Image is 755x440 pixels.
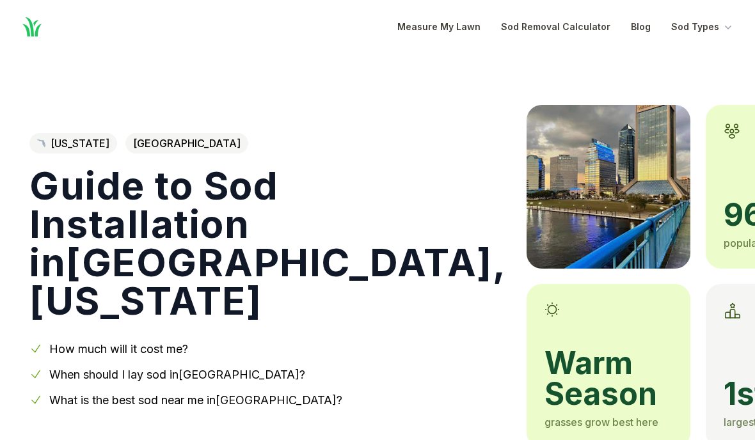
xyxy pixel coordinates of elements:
[501,19,610,35] a: Sod Removal Calculator
[37,139,45,148] img: Florida state outline
[49,393,342,407] a: What is the best sod near me in[GEOGRAPHIC_DATA]?
[527,105,690,269] img: A picture of Jacksonville
[125,133,248,153] span: [GEOGRAPHIC_DATA]
[544,348,672,409] span: warm season
[29,133,117,153] a: [US_STATE]
[671,19,735,35] button: Sod Types
[49,368,305,381] a: When should I lay sod in[GEOGRAPHIC_DATA]?
[631,19,651,35] a: Blog
[49,342,188,356] a: How much will it cost me?
[397,19,481,35] a: Measure My Lawn
[544,416,658,428] span: grasses grow best here
[29,166,506,320] h1: Guide to Sod Installation in [GEOGRAPHIC_DATA] , [US_STATE]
